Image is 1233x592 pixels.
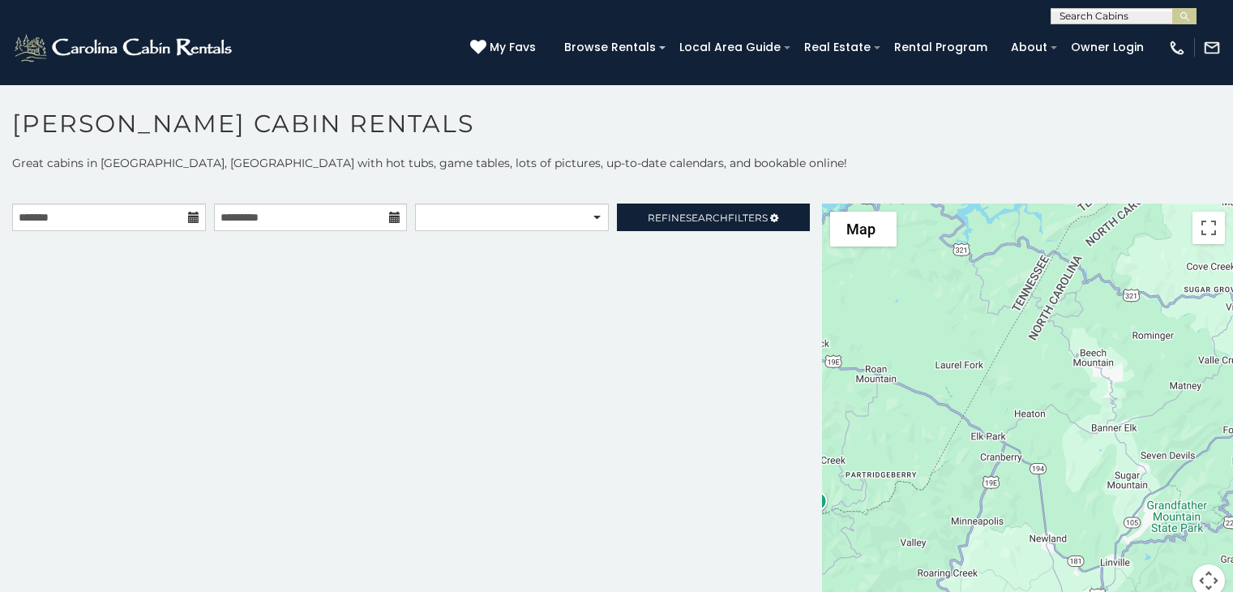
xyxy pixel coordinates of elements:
[556,35,664,60] a: Browse Rentals
[686,212,728,224] span: Search
[617,204,811,231] a: RefineSearchFilters
[490,39,536,56] span: My Favs
[886,35,995,60] a: Rental Program
[12,32,237,64] img: White-1-2.png
[830,212,897,247] button: Change map style
[648,212,768,224] span: Refine Filters
[796,35,879,60] a: Real Estate
[1192,212,1225,244] button: Toggle fullscreen view
[846,221,876,238] span: Map
[470,39,540,57] a: My Favs
[1063,35,1152,60] a: Owner Login
[1003,35,1055,60] a: About
[1203,39,1221,57] img: mail-regular-white.png
[671,35,789,60] a: Local Area Guide
[1168,39,1186,57] img: phone-regular-white.png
